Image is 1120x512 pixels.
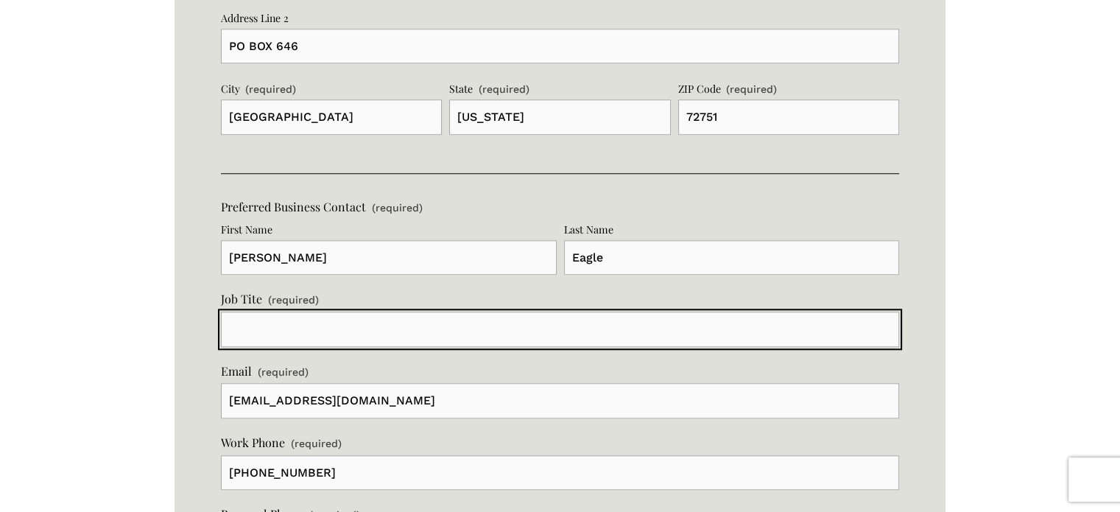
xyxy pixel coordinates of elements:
[221,290,262,309] span: Job Tite
[258,364,309,381] span: (required)
[268,292,319,309] span: (required)
[221,81,442,99] div: City
[221,10,899,29] div: Address Line 2
[372,203,423,213] span: (required)
[449,99,670,135] input: State
[245,84,296,94] span: (required)
[678,81,899,99] div: ZIP Code
[726,84,777,94] span: (required)
[221,29,899,64] input: Address Line 2
[479,84,529,94] span: (required)
[449,81,670,99] div: State
[564,222,900,240] div: Last Name
[291,438,342,449] span: (required)
[221,222,557,240] div: First Name
[221,197,366,217] span: Preferred Business Contact
[221,433,285,452] span: Work Phone
[221,362,252,381] span: Email
[678,99,899,135] input: ZIP Code
[221,99,442,135] input: City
